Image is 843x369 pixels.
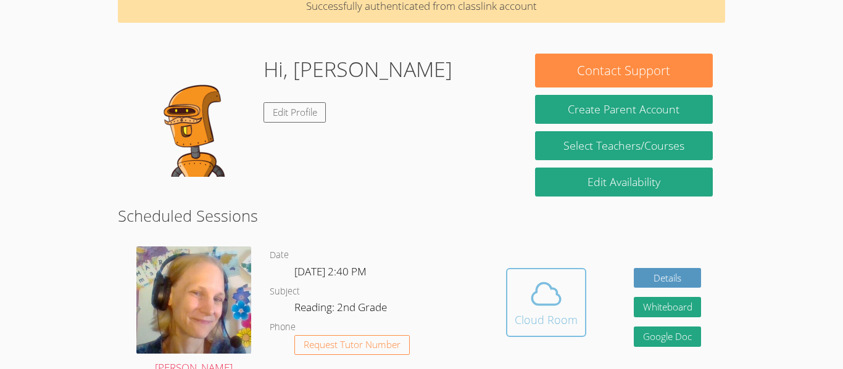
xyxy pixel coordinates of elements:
[535,131,713,160] a: Select Teachers/Courses
[535,95,713,124] button: Create Parent Account
[304,340,401,349] span: Request Tutor Number
[515,311,578,328] div: Cloud Room
[270,284,300,299] dt: Subject
[294,299,389,320] dd: Reading: 2nd Grade
[506,268,586,337] button: Cloud Room
[535,54,713,87] button: Contact Support
[130,54,254,177] img: default.png
[634,268,702,288] a: Details
[136,246,251,354] img: avatar.png
[264,102,326,123] a: Edit Profile
[118,204,725,227] h2: Scheduled Sessions
[535,168,713,197] a: Edit Availability
[294,335,410,355] button: Request Tutor Number
[634,297,702,317] button: Whiteboard
[264,54,452,85] h1: Hi, [PERSON_NAME]
[270,320,296,335] dt: Phone
[270,248,289,263] dt: Date
[634,326,702,347] a: Google Doc
[294,264,367,278] span: [DATE] 2:40 PM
